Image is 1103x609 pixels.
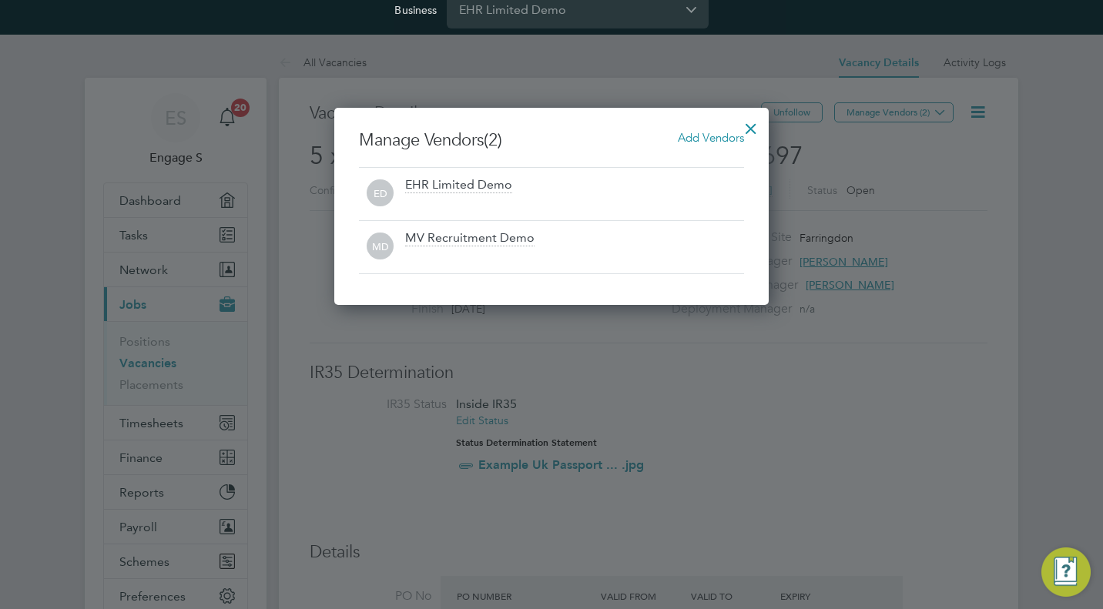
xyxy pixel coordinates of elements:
[405,230,535,247] div: MV Recruitment Demo
[405,177,512,194] div: EHR Limited Demo
[484,129,502,150] span: (2)
[367,180,394,207] span: ED
[678,130,744,145] span: Add Vendors
[394,3,437,17] label: Business
[1041,547,1091,597] button: Engage Resource Center
[367,233,394,260] span: MD
[359,129,744,152] h3: Manage Vendors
